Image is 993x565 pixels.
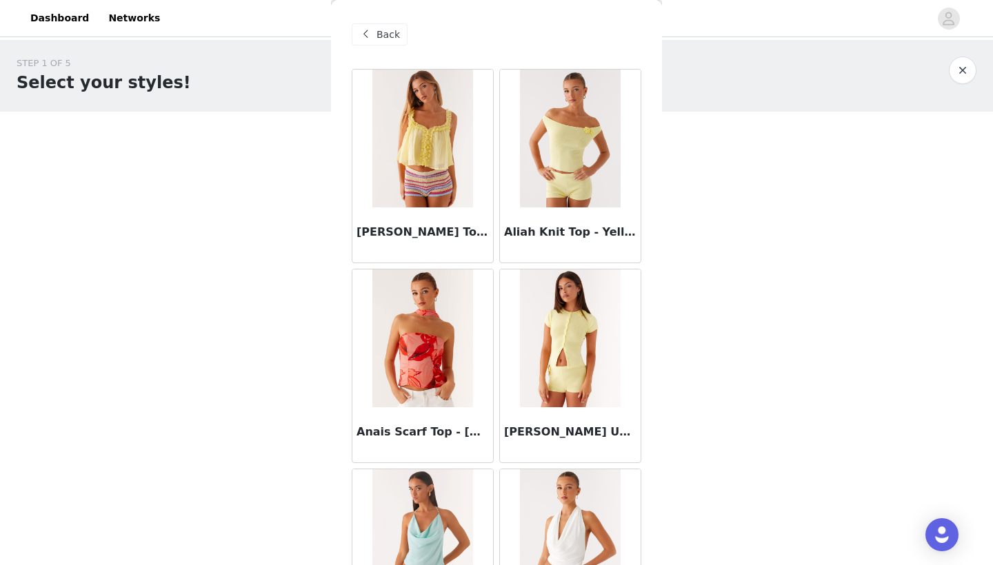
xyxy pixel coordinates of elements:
img: Anais Scarf Top - Sicily Sunset Print [372,269,472,407]
a: Dashboard [22,3,97,34]
a: Networks [100,3,168,34]
img: Aimee Top - Yellow [372,70,472,207]
img: Angela Button Up Knit Top - Yellow [520,269,620,407]
div: Open Intercom Messenger [925,518,959,551]
h3: Aliah Knit Top - Yellow [504,224,636,240]
div: STEP 1 OF 5 [17,56,191,70]
h3: [PERSON_NAME] Up Knit Top - Yellow [504,424,636,440]
h3: [PERSON_NAME] Top - Yellow [357,224,489,240]
h3: Anais Scarf Top - [GEOGRAPHIC_DATA] Sunset Print [357,424,489,440]
h1: Select your styles! [17,70,191,95]
div: avatar [942,8,955,30]
span: Back [377,28,400,42]
img: Aliah Knit Top - Yellow [520,70,620,207]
